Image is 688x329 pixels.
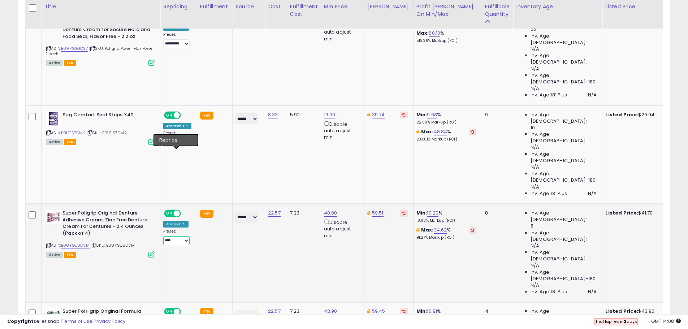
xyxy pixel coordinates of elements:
[434,128,447,135] a: 48.84
[268,111,278,118] a: 8.33
[268,3,284,10] div: Cost
[485,112,507,118] div: 9
[94,318,125,325] a: Privacy Policy
[163,131,191,147] div: Preset:
[531,144,539,151] span: N/A
[163,221,189,228] div: Amazon AI
[416,209,427,216] b: Min:
[531,289,568,295] span: Inv. Age 181 Plus:
[46,210,155,257] div: ASIN:
[163,123,191,129] div: Amazon AI *
[268,209,281,217] a: 22.57
[290,3,318,18] div: Fulfillment Cost
[367,3,410,10] div: [PERSON_NAME]
[7,318,125,325] div: seller snap | |
[46,139,63,145] span: All listings currently available for purchase on Amazon
[62,318,92,325] a: Terms of Use
[651,318,681,325] span: 2025-08-13 14:08 GMT
[416,137,476,142] p: 233.01% Markup (ROI)
[46,112,61,126] img: 41fafKDKlKL._SL40_.jpg
[416,38,476,43] p: 519.39% Markup (ROI)
[531,46,539,52] span: N/A
[531,112,597,125] span: Inv. Age [DEMOGRAPHIC_DATA]:
[290,112,315,118] div: 5.92
[434,226,447,234] a: 34.62
[416,129,476,142] div: %
[531,243,539,249] span: N/A
[605,3,668,10] div: Listed Price
[200,210,213,218] small: FBA
[324,218,359,239] div: Disable auto adjust min
[531,230,597,243] span: Inv. Age [DEMOGRAPHIC_DATA]:
[62,210,150,238] b: Super Poligrip Original Denture Adhesive Cream, Zinc Free Denture Cream for Dentures - 2.4 Ounces...
[605,112,665,118] div: $20.94
[531,92,568,98] span: Inv. Age 181 Plus:
[7,318,34,325] strong: Copyright
[531,262,539,269] span: N/A
[531,66,539,72] span: N/A
[531,52,597,65] span: Inv. Age [DEMOGRAPHIC_DATA]:
[61,242,90,248] a: B08YSQ8DVM
[163,229,191,245] div: Preset:
[531,72,597,85] span: Inv. Age [DEMOGRAPHIC_DATA]-180:
[416,235,476,240] p: 91.27% Markup (ROI)
[588,92,597,98] span: N/A
[324,209,337,217] a: 40.00
[91,242,135,248] span: | SKU: B08YSQ8DVM
[372,111,385,118] a: 39.74
[46,46,154,56] span: | SKU: Poligrip Power Max Power 1 pack
[46,252,63,258] span: All listings currently available for purchase on Amazon
[531,184,539,190] span: N/A
[531,33,597,46] span: Inv. Age [DEMOGRAPHIC_DATA]:
[165,112,174,118] span: ON
[324,21,359,42] div: Disable auto adjust min
[165,211,174,217] span: ON
[46,60,63,66] span: All listings currently available for purchase on Amazon
[531,282,539,289] span: N/A
[605,111,638,118] b: Listed Price:
[531,190,568,197] span: Inv. Age 181 Plus:
[61,46,88,52] a: B09RG3GQS7
[416,210,476,223] div: %
[235,3,262,10] div: Source
[416,111,427,118] b: Min:
[62,112,150,120] b: Spg Comfort Seal Strips X40
[200,3,229,10] div: Fulfillment
[624,319,627,324] b: 3
[531,269,597,282] span: Inv. Age [DEMOGRAPHIC_DATA]-180:
[531,249,597,262] span: Inv. Age [DEMOGRAPHIC_DATA]:
[531,223,533,229] span: 8
[416,218,476,223] p: 18.08% Markup (ROI)
[516,3,599,10] div: Inventory Age
[416,120,476,125] p: 22.09% Markup (ROI)
[416,30,429,36] b: Max:
[485,210,507,216] div: 8
[416,112,476,125] div: %
[372,209,384,217] a: 59.51
[64,60,76,66] span: FBA
[46,13,155,65] div: ASIN:
[531,210,597,223] span: Inv. Age [DEMOGRAPHIC_DATA]:
[324,3,361,10] div: Min Price
[531,151,597,164] span: Inv. Age [DEMOGRAPHIC_DATA]:
[416,3,479,18] div: Profit [PERSON_NAME] on Min/Max
[163,3,194,10] div: Repricing
[64,252,76,258] span: FBA
[427,209,438,217] a: 10.20
[531,125,535,131] span: 10
[46,210,61,224] img: 518bcLB+38L._SL40_.jpg
[180,211,191,217] span: OFF
[416,227,476,240] div: %
[324,120,359,141] div: Disable auto adjust min
[64,139,76,145] span: FBA
[163,32,191,48] div: Preset:
[531,164,539,170] span: N/A
[429,30,440,37] a: 60.10
[531,26,536,33] span: 65
[531,85,539,92] span: N/A
[427,111,437,118] a: 9.68
[595,319,637,324] span: Trial Expires in days
[605,209,638,216] b: Listed Price:
[46,112,155,144] div: ASIN:
[61,130,86,136] a: B0161S7DM2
